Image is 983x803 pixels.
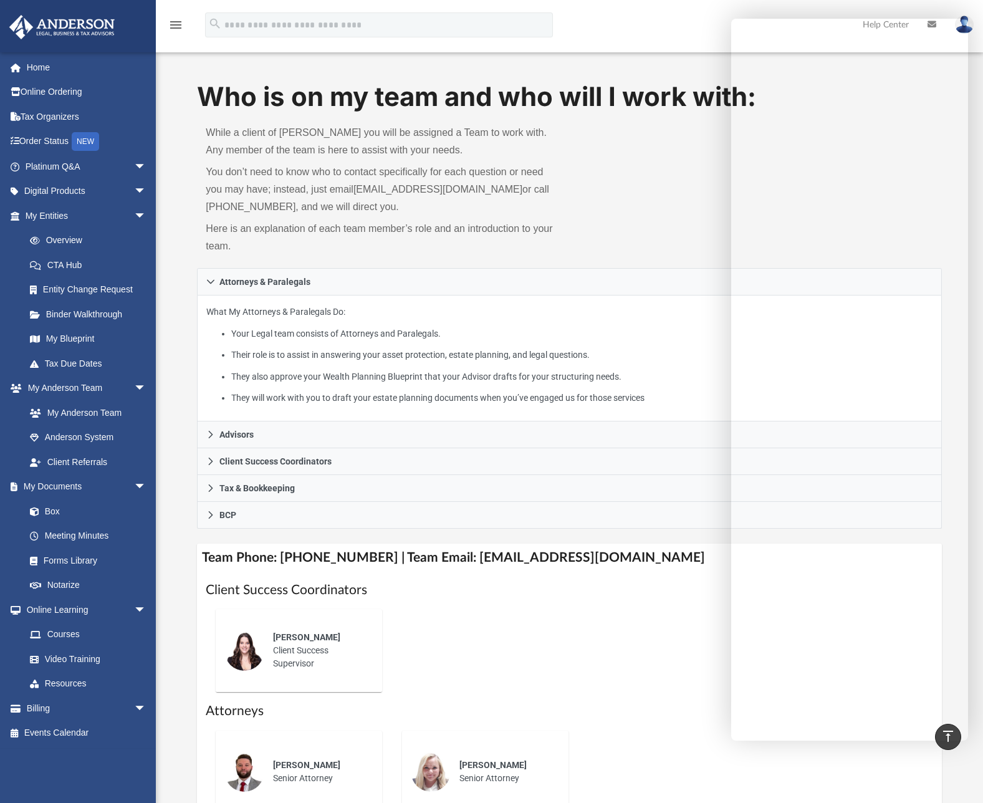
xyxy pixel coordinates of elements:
a: My Documentsarrow_drop_down [9,474,159,499]
h1: Attorneys [206,702,933,720]
span: Client Success Coordinators [219,457,332,466]
a: Billingarrow_drop_down [9,696,165,721]
img: User Pic [955,16,974,34]
a: Attorneys & Paralegals [197,268,941,296]
a: Tax Organizers [9,104,165,129]
div: Attorneys & Paralegals [197,296,941,422]
span: arrow_drop_down [134,696,159,721]
li: They will work with you to draft your estate planning documents when you’ve engaged us for those ... [231,390,933,406]
span: [PERSON_NAME] [273,632,340,642]
a: Video Training [17,647,153,671]
p: What My Attorneys & Paralegals Do: [206,304,932,406]
a: Binder Walkthrough [17,302,165,327]
a: Order StatusNEW [9,129,165,155]
a: Anderson System [17,425,159,450]
a: Advisors [197,421,941,448]
li: Your Legal team consists of Attorneys and Paralegals. [231,326,933,342]
a: Notarize [17,573,159,598]
a: Digital Productsarrow_drop_down [9,179,165,204]
a: Courses [17,622,159,647]
a: Entity Change Request [17,277,165,302]
a: My Blueprint [17,327,159,352]
p: While a client of [PERSON_NAME] you will be assigned a Team to work with. Any member of the team ... [206,124,560,159]
img: thumbnail [224,631,264,671]
a: Resources [17,671,159,696]
a: My Anderson Teamarrow_drop_down [9,376,159,401]
a: [EMAIL_ADDRESS][DOMAIN_NAME] [353,184,522,195]
p: Here is an explanation of each team member’s role and an introduction to your team. [206,220,560,255]
a: Meeting Minutes [17,524,159,549]
img: thumbnail [224,752,264,792]
li: They also approve your Wealth Planning Blueprint that your Advisor drafts for your structuring ne... [231,369,933,385]
span: BCP [219,511,236,519]
span: arrow_drop_down [134,154,159,180]
a: Tax & Bookkeeping [197,475,941,502]
a: Online Learningarrow_drop_down [9,597,159,622]
span: Attorneys & Paralegals [219,277,310,286]
a: My Anderson Team [17,400,153,425]
span: arrow_drop_down [134,376,159,401]
a: BCP [197,502,941,529]
h4: Team Phone: [PHONE_NUMBER] | Team Email: [EMAIL_ADDRESS][DOMAIN_NAME] [197,544,941,572]
span: arrow_drop_down [134,597,159,623]
span: arrow_drop_down [134,474,159,500]
img: Anderson Advisors Platinum Portal [6,15,118,39]
span: [PERSON_NAME] [273,760,340,770]
img: thumbnail [411,752,451,792]
a: Forms Library [17,548,153,573]
span: [PERSON_NAME] [459,760,527,770]
a: CTA Hub [17,252,165,277]
span: arrow_drop_down [134,179,159,204]
a: Client Success Coordinators [197,448,941,475]
i: search [208,17,222,31]
a: Home [9,55,165,80]
a: Events Calendar [9,721,165,746]
h1: Client Success Coordinators [206,581,933,599]
a: Box [17,499,153,524]
span: Tax & Bookkeeping [219,484,295,493]
iframe: Chat Window [731,19,968,741]
a: Tax Due Dates [17,351,165,376]
a: menu [168,24,183,32]
h1: Who is on my team and who will I work with: [197,79,941,115]
div: NEW [72,132,99,151]
i: menu [168,17,183,32]
a: Overview [17,228,165,253]
div: Client Success Supervisor [264,622,373,679]
div: Senior Attorney [451,750,560,794]
p: You don’t need to know who to contact specifically for each question or need you may have; instea... [206,163,560,216]
span: arrow_drop_down [134,203,159,229]
span: Advisors [219,430,254,439]
a: Client Referrals [17,450,159,474]
a: Platinum Q&Aarrow_drop_down [9,154,165,179]
a: My Entitiesarrow_drop_down [9,203,165,228]
li: Their role is to assist in answering your asset protection, estate planning, and legal questions. [231,347,933,363]
a: Online Ordering [9,80,165,105]
div: Senior Attorney [264,750,373,794]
